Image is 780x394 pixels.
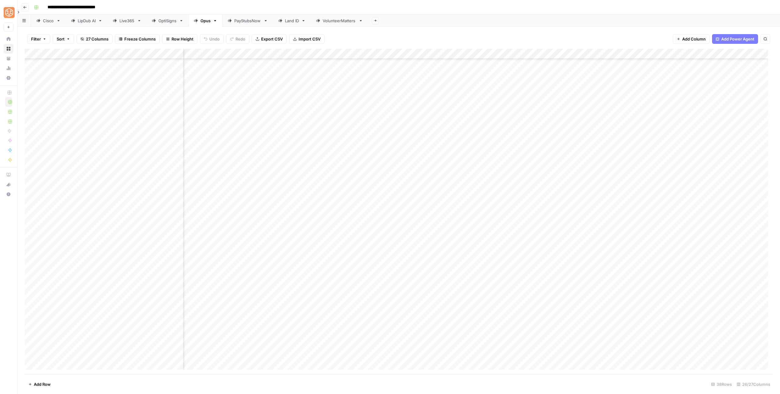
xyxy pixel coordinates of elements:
[273,15,311,27] a: Land ID
[226,34,249,44] button: Redo
[4,34,13,44] a: Home
[115,34,160,44] button: Freeze Columns
[4,5,13,20] button: Workspace: SimpleTiger
[4,7,15,18] img: SimpleTiger Logo
[4,189,13,199] button: Help + Support
[31,15,66,27] a: Cisco
[86,36,108,42] span: 27 Columns
[234,18,261,24] div: PayStubsNow
[4,73,13,83] a: Settings
[4,63,13,73] a: Usage
[4,44,13,54] a: Browse
[158,18,177,24] div: OptiSigns
[311,15,368,27] a: VolunteerMatters
[34,381,51,387] span: Add Row
[172,36,193,42] span: Row Height
[119,18,135,24] div: Live365
[323,18,356,24] div: VolunteerMatters
[712,34,758,44] button: Add Power Agent
[285,18,299,24] div: Land ID
[53,34,74,44] button: Sort
[721,36,754,42] span: Add Power Agent
[682,36,706,42] span: Add Column
[200,34,224,44] button: Undo
[162,34,197,44] button: Row Height
[27,34,50,44] button: Filter
[76,34,112,44] button: 27 Columns
[4,180,13,189] div: What's new?
[209,36,220,42] span: Undo
[31,36,41,42] span: Filter
[4,54,13,63] a: Your Data
[252,34,287,44] button: Export CSV
[57,36,65,42] span: Sort
[200,18,211,24] div: Opus
[124,36,156,42] span: Freeze Columns
[25,379,54,389] button: Add Row
[4,170,13,180] a: AirOps Academy
[236,36,245,42] span: Redo
[709,379,734,389] div: 38 Rows
[299,36,321,42] span: Import CSV
[261,36,283,42] span: Export CSV
[66,15,108,27] a: LipDub AI
[734,379,773,389] div: 26/27 Columns
[673,34,710,44] button: Add Column
[289,34,324,44] button: Import CSV
[4,180,13,189] button: What's new?
[189,15,222,27] a: Opus
[78,18,96,24] div: LipDub AI
[108,15,147,27] a: Live365
[147,15,189,27] a: OptiSigns
[43,18,54,24] div: Cisco
[222,15,273,27] a: PayStubsNow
